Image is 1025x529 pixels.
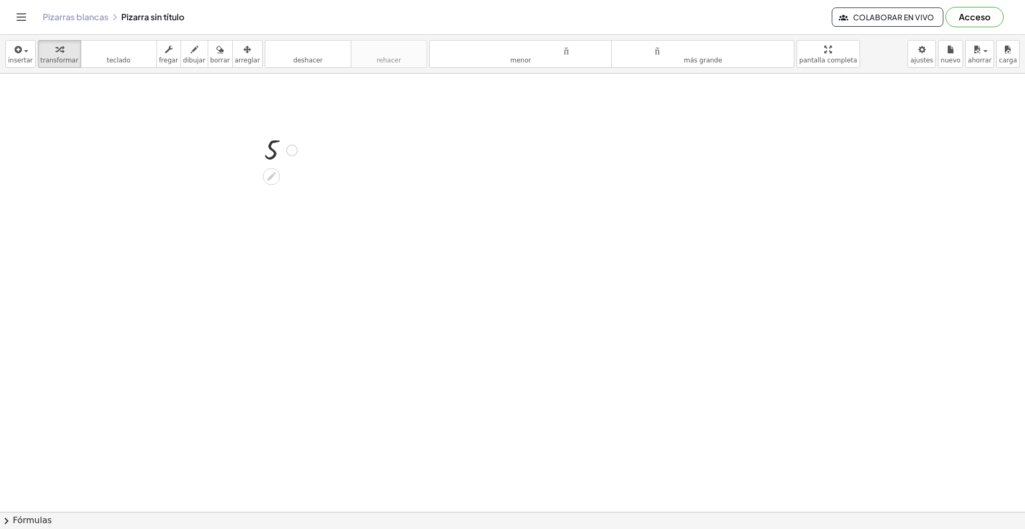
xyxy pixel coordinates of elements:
button: dibujar [180,40,208,68]
font: Pizarras blancas [43,11,108,22]
button: tamaño_del_formatomás grande [611,40,794,68]
div: Edit math [263,168,280,185]
a: Pizarras blancas [43,12,108,22]
font: carga [999,57,1017,64]
font: Colaborar en vivo [853,12,934,22]
button: tamaño_del_formatomenor [429,40,612,68]
font: transformar [41,57,78,64]
button: ajustes [908,40,936,68]
button: pantalla completa [797,40,860,68]
button: insertar [5,40,36,68]
button: Cambiar navegación [13,9,30,26]
button: Colaborar en vivo [832,7,943,27]
button: nuevo [938,40,963,68]
button: deshacerdeshacer [265,40,351,68]
font: teclado [107,57,130,64]
font: ahorrar [968,57,991,64]
font: rehacer [376,57,401,64]
font: dibujar [183,57,206,64]
button: carga [996,40,1020,68]
font: Acceso [959,11,990,22]
button: ahorrar [965,40,994,68]
font: tamaño_del_formato [614,44,792,54]
font: nuevo [941,57,960,64]
button: Acceso [945,7,1004,27]
font: ajustes [910,57,933,64]
font: fregar [159,57,178,64]
font: rehacer [353,44,424,54]
font: borrar [210,57,230,64]
button: transformar [38,40,81,68]
font: deshacer [267,44,349,54]
font: tamaño_del_formato [432,44,610,54]
button: arreglar [232,40,263,68]
button: borrar [208,40,233,68]
font: deshacer [293,57,322,64]
button: fregar [156,40,181,68]
font: pantalla completa [799,57,857,64]
font: arreglar [235,57,260,64]
font: Fórmulas [13,515,52,525]
button: rehacerrehacer [351,40,427,68]
font: insertar [8,57,33,64]
font: teclado [83,44,154,54]
font: más grande [684,57,722,64]
font: menor [510,57,531,64]
button: tecladoteclado [81,40,157,68]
